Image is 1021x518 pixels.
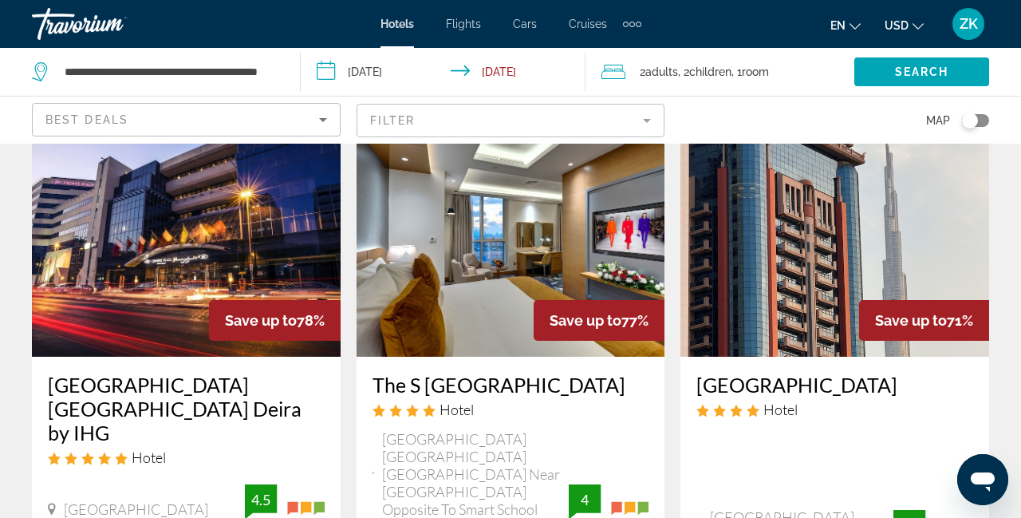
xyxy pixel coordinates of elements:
img: Hotel image [32,101,341,357]
div: 4 star Hotel [373,401,649,418]
a: [GEOGRAPHIC_DATA] [696,373,973,397]
a: [GEOGRAPHIC_DATA] [GEOGRAPHIC_DATA] Deira by IHG [48,373,325,445]
button: Check-in date: Nov 9, 2025 Check-out date: Nov 15, 2025 [301,48,585,96]
span: , 2 [678,61,731,83]
button: Change currency [885,14,924,37]
span: Room [742,65,769,78]
span: USD [885,19,909,32]
span: Save up to [225,312,297,329]
button: Search [854,57,989,86]
img: Hotel image [680,101,989,357]
a: Flights [446,18,481,30]
span: Hotel [440,401,474,418]
span: , 1 [731,61,769,83]
iframe: Кнопка запуска окна обмена сообщениями [957,454,1008,505]
span: Adults [645,65,678,78]
img: Hotel image [357,101,665,357]
div: 77% [534,300,664,341]
button: Travelers: 2 adults, 2 children [585,48,854,96]
span: [GEOGRAPHIC_DATA] [64,500,208,518]
span: en [830,19,846,32]
div: 4.5 [245,490,277,509]
button: Change language [830,14,861,37]
div: 78% [209,300,341,341]
span: Save up to [875,312,947,329]
span: ZK [960,16,978,32]
a: Cruises [569,18,607,30]
span: Best Deals [45,113,128,126]
a: Cars [513,18,537,30]
button: Extra navigation items [623,11,641,37]
button: Filter [357,103,665,138]
div: 4 [569,490,601,509]
span: Save up to [550,312,621,329]
div: 71% [859,300,989,341]
span: Hotel [132,449,166,466]
span: Hotel [763,401,798,418]
div: 4 star Hotel [696,401,973,418]
div: 5 star Hotel [48,449,325,466]
span: 2 [640,61,678,83]
a: Hotels [380,18,414,30]
a: Travorium [32,3,191,45]
span: [GEOGRAPHIC_DATA] [GEOGRAPHIC_DATA] [GEOGRAPHIC_DATA] Near [GEOGRAPHIC_DATA] Opposite To Smart Sc... [382,430,569,518]
button: User Menu [948,7,989,41]
button: Toggle map [950,113,989,128]
span: Children [689,65,731,78]
span: Map [926,109,950,132]
span: Search [895,65,949,78]
a: The S [GEOGRAPHIC_DATA] [373,373,649,397]
mat-select: Sort by [45,110,327,129]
